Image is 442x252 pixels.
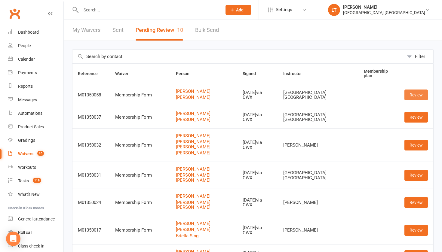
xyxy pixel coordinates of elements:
div: Messages [18,97,37,102]
a: Tasks 119 [8,174,63,188]
button: Person [176,70,196,77]
div: Reports [18,84,33,89]
th: Membership plan [358,64,399,84]
span: Signed [243,71,262,76]
div: [DATE] via CWX [243,140,272,150]
span: Waiver [115,71,135,76]
div: Filter [415,53,425,60]
a: [PERSON_NAME] [PERSON_NAME] [176,200,232,210]
div: [PERSON_NAME] [343,5,425,10]
div: [GEOGRAPHIC_DATA] [GEOGRAPHIC_DATA] [283,170,353,180]
a: Dashboard [8,26,63,39]
input: Search by contact [72,50,404,63]
span: 10 [37,151,44,156]
a: Product Sales [8,120,63,134]
a: [PERSON_NAME] [176,89,232,94]
div: Automations [18,111,42,116]
input: Search... [79,6,218,14]
button: Reference [78,70,104,77]
a: Review [404,90,428,100]
div: LT [328,4,340,16]
a: Gradings [8,134,63,147]
a: Clubworx [7,6,22,21]
div: Open Intercom Messenger [6,232,20,246]
div: [PERSON_NAME] [283,200,353,205]
a: Bulk Send [195,20,219,41]
a: [PERSON_NAME] [176,117,232,122]
a: General attendance kiosk mode [8,212,63,226]
a: Automations [8,107,63,120]
div: Tasks [18,178,29,183]
a: Payments [8,66,63,80]
a: Briella Sing [176,233,232,238]
a: Roll call [8,226,63,239]
a: What's New [8,188,63,201]
div: [DATE] via CWX [243,198,272,208]
div: Calendar [18,57,35,62]
div: Membership Form [115,115,165,120]
div: Membership Form [115,173,165,178]
div: Membership Form [115,143,165,148]
a: [PERSON_NAME] [176,95,232,100]
a: Calendar [8,53,63,66]
a: [PERSON_NAME] [176,167,232,172]
div: [DATE] via CWX [243,170,272,180]
div: Membership Form [115,228,165,233]
a: Review [404,112,428,123]
a: Review [404,140,428,150]
div: Waivers [18,151,33,156]
a: [PERSON_NAME] [176,111,232,116]
span: 10 [177,27,183,33]
a: [PERSON_NAME] [PERSON_NAME] [176,173,232,183]
a: Workouts [8,161,63,174]
a: Review [404,197,428,208]
div: M01350024 [78,200,104,205]
div: Membership Form [115,93,165,98]
a: My Waivers [72,20,100,41]
a: People [8,39,63,53]
div: [DATE] via CWX [243,90,272,100]
div: [GEOGRAPHIC_DATA] [GEOGRAPHIC_DATA] [283,112,353,122]
a: Reports [8,80,63,93]
button: Add [226,5,251,15]
span: Person [176,71,196,76]
div: [PERSON_NAME] [283,143,353,148]
div: Membership Form [115,200,165,205]
div: [PERSON_NAME] [283,228,353,233]
div: [GEOGRAPHIC_DATA] [GEOGRAPHIC_DATA] [283,90,353,100]
span: 119 [33,178,41,183]
a: Sent [112,20,124,41]
div: Dashboard [18,30,39,35]
div: Gradings [18,138,35,143]
div: [DATE] via CWX [243,112,272,122]
a: Review [404,225,428,235]
button: Pending Review10 [136,20,183,41]
a: Review [404,170,428,181]
a: [PERSON_NAME] [PERSON_NAME] [176,139,232,149]
a: [PERSON_NAME] [176,221,232,226]
div: M01350037 [78,115,104,120]
div: Workouts [18,165,36,170]
a: Waivers 10 [8,147,63,161]
a: Messages [8,93,63,107]
div: M01350017 [78,228,104,233]
div: Roll call [18,230,32,235]
div: Class check-in [18,244,45,248]
div: [GEOGRAPHIC_DATA] [GEOGRAPHIC_DATA] [343,10,425,15]
div: M01350058 [78,93,104,98]
div: M01350032 [78,143,104,148]
span: Settings [276,3,292,17]
div: What's New [18,192,40,197]
button: Instructor [283,70,308,77]
div: [DATE] via CWX [243,225,272,235]
div: Payments [18,70,37,75]
a: [PERSON_NAME] [176,133,232,138]
a: [PERSON_NAME] [176,194,232,199]
button: Waiver [115,70,135,77]
span: Add [236,8,244,12]
div: General attendance [18,217,55,221]
button: Filter [404,50,433,63]
div: M01350031 [78,173,104,178]
span: Instructor [283,71,308,76]
div: People [18,43,31,48]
